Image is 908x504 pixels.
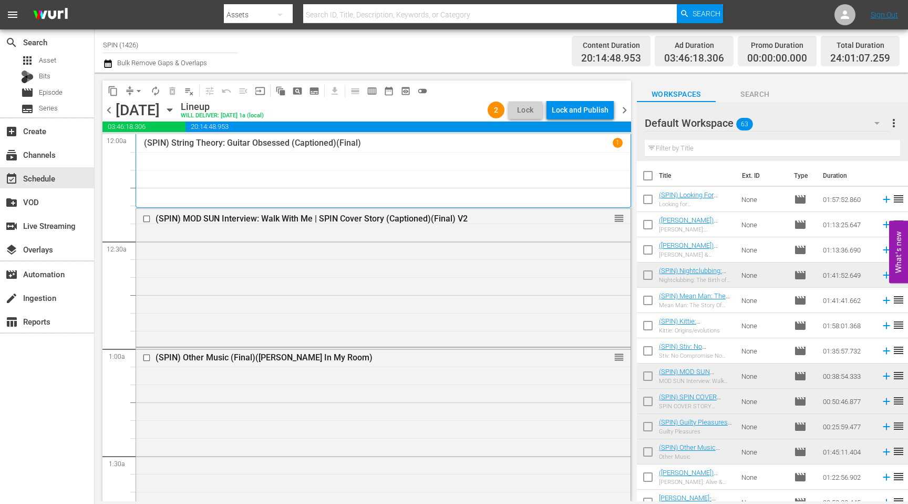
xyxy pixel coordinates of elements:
span: autorenew_outlined [150,86,161,96]
span: more_vert [888,117,900,129]
td: 01:57:52.860 [819,187,876,212]
th: Duration [817,161,880,190]
a: ([PERSON_NAME]) [PERSON_NAME]: Alive & Kickin' (Captioned)(Final) [659,469,732,492]
svg: Add to Schedule [881,295,892,306]
div: Stiv: No Compromise No Regrets [659,352,733,359]
button: reorder [614,351,624,362]
span: auto_awesome_motion_outlined [275,86,286,96]
span: Episode [794,370,807,382]
th: Ext. ID [736,161,788,190]
span: Episode [794,471,807,483]
td: 00:50:46.877 [819,389,876,414]
div: [DATE] [116,102,160,119]
td: None [737,338,790,364]
td: 01:58:01.368 [819,313,876,338]
td: 01:13:36.690 [819,237,876,263]
td: None [737,313,790,338]
svg: Add to Schedule [881,471,892,483]
span: Refresh All Search Blocks [269,80,289,101]
span: Search [716,88,794,101]
div: [PERSON_NAME]: Alive & Kickin' [659,479,733,486]
span: Episode [794,294,807,307]
span: Workspaces [637,88,716,101]
span: reorder [614,213,624,224]
span: reorder [892,319,905,331]
span: Bulk Remove Gaps & Overlaps [116,59,207,67]
span: Select an event to delete [164,83,181,99]
span: reorder [892,445,905,458]
td: None [737,364,790,389]
span: playlist_remove_outlined [184,86,194,96]
a: ([PERSON_NAME]) [PERSON_NAME]: [MEDICAL_DATA] (Captioned)(Final) [659,216,718,248]
span: reorder [614,351,624,363]
div: WILL DELIVER: [DATE] 1a (local) [181,113,264,119]
span: reorder [892,294,905,306]
a: (SPIN) Nightclubbing: The Birth Of Punk Rock In [GEOGRAPHIC_DATA] (Captioned)(Final) [659,267,729,298]
td: None [737,187,790,212]
span: Episode [794,395,807,408]
span: Episode [21,86,34,99]
div: [PERSON_NAME]: [MEDICAL_DATA] [659,226,733,233]
th: Type [788,161,817,190]
span: 63 [736,113,753,135]
span: Episode [794,446,807,458]
div: Bits [21,70,34,83]
a: Sign Out [871,11,898,19]
p: (SPIN) String Theory: Guitar Obsessed (Captioned)(Final) [144,138,361,148]
span: Reports [5,316,18,328]
div: [PERSON_NAME] & [PERSON_NAME] with [PERSON_NAME] [659,251,733,258]
td: 01:13:25.647 [819,212,876,237]
svg: Add to Schedule [881,370,892,382]
td: 01:22:56.902 [819,465,876,490]
span: Update Metadata from Key Asset [252,83,269,99]
span: reorder [892,344,905,357]
td: 01:35:57.732 [819,338,876,364]
td: None [737,212,790,237]
div: SPIN COVER STORY yungblud: "walk with me" [659,403,733,410]
span: Series [39,103,58,114]
span: Asset [39,55,56,66]
div: Guilty Pleasures [659,428,733,435]
td: None [737,465,790,490]
div: Kittie: Origins/evolutions [659,327,733,334]
span: pageview_outlined [292,86,303,96]
a: (SPIN) Kittie: Origins/evolutions (Captioned)(Final) (Real Estate In My Room) [659,317,728,349]
span: Fill episodes with ad slates [235,83,252,99]
span: Episode [39,87,63,98]
span: reorder [892,193,905,205]
div: (SPIN) Other Music (Final)([PERSON_NAME] In My Room) [156,352,573,362]
div: Content Duration [581,38,641,53]
button: Lock [509,102,542,119]
div: Mean Man: The Story Of [PERSON_NAME] [659,302,733,309]
span: calendar_view_week_outlined [367,86,377,96]
span: content_copy [108,86,118,96]
button: Open Feedback Widget [889,221,908,284]
span: VOD [5,196,18,209]
span: Episode [794,244,807,256]
td: 00:25:59.477 [819,414,876,439]
span: Overlays [5,244,18,256]
div: Nightclubbing: The Birth of Punk Rock in [GEOGRAPHIC_DATA] [659,277,733,284]
span: reorder [892,369,905,382]
span: Episode [794,269,807,281]
a: ([PERSON_NAME]) [PERSON_NAME] & [PERSON_NAME] with [PERSON_NAME] [659,241,724,273]
span: Create Search Block [289,83,306,99]
svg: Add to Schedule [881,320,892,331]
span: View Backup [397,83,414,99]
span: reorder [892,218,905,230]
button: Search [677,4,723,23]
span: Live Streaming [5,220,18,233]
span: reorder [892,395,905,407]
div: Lock and Publish [552,100,608,119]
span: Search [693,4,720,23]
svg: Add to Schedule [881,446,892,458]
span: chevron_right [618,104,631,117]
a: (SPIN) Mean Man: The Story Of [PERSON_NAME] (Captioned)(FINAL) [659,292,730,324]
span: Remove Gaps & Overlaps [121,83,147,99]
span: reorder [892,470,905,483]
div: (SPIN) MOD SUN Interview: Walk With Me | SPIN Cover Story (Captioned)(Final) V2 [156,214,573,224]
span: 2 [488,106,504,114]
button: more_vert [888,110,900,136]
span: preview_outlined [400,86,411,96]
span: 20:14:48.953 [581,53,641,65]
